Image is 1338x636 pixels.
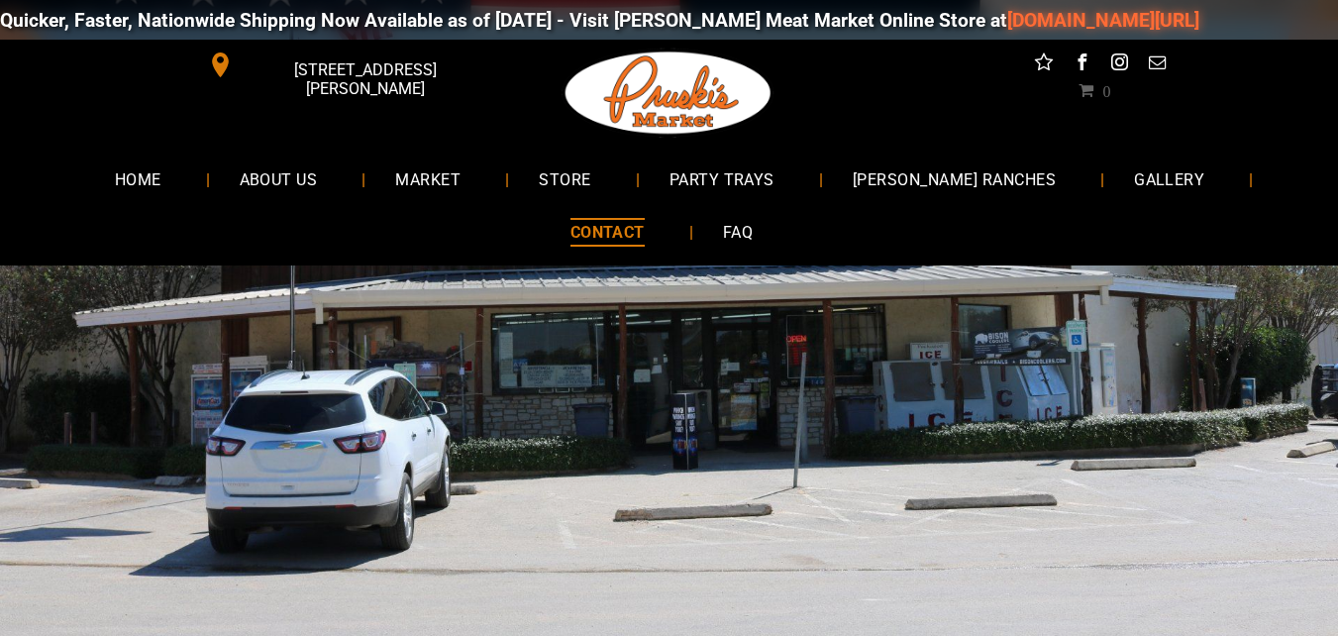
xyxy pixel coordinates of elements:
a: instagram [1106,50,1132,80]
a: ABOUT US [210,153,348,205]
span: 0 [1102,82,1110,98]
a: [STREET_ADDRESS][PERSON_NAME] [194,50,497,80]
img: Pruski-s+Market+HQ+Logo2-1920w.png [562,40,775,147]
a: [PERSON_NAME] RANCHES [823,153,1085,205]
a: HOME [85,153,191,205]
a: STORE [509,153,620,205]
a: facebook [1069,50,1094,80]
a: GALLERY [1104,153,1234,205]
a: email [1144,50,1170,80]
a: PARTY TRAYS [640,153,804,205]
a: CONTACT [541,206,674,259]
a: Social network [1031,50,1057,80]
a: MARKET [365,153,490,205]
span: [STREET_ADDRESS][PERSON_NAME] [237,51,492,108]
a: FAQ [693,206,782,259]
